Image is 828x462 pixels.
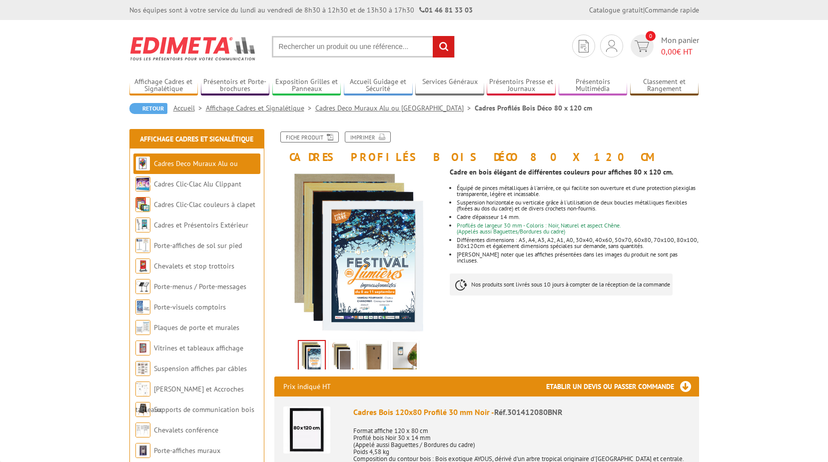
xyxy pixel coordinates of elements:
[154,446,220,455] a: Porte-affiches muraux
[661,46,677,56] span: 0,00
[154,405,254,414] a: Supports de communication bois
[154,261,234,270] a: Chevalets et stop trottoirs
[154,302,226,311] a: Porte-visuels comptoirs
[201,77,270,94] a: Présentoirs et Porte-brochures
[331,342,355,373] img: cadre_bois_couleurs_blanc_noir_naturel_chene.jpg.png
[393,342,417,373] img: cadre_bois_clic_clac_80x120.jpg
[135,443,150,458] img: Porte-affiches muraux
[154,200,255,209] a: Cadres Clic-Clac couleurs à clapet
[135,197,150,212] img: Cadres Clic-Clac couleurs à clapet
[645,5,699,14] a: Commande rapide
[415,77,484,94] a: Services Généraux
[135,299,150,314] img: Porte-visuels comptoirs
[135,422,150,437] img: Chevalets conférence
[494,407,563,417] span: Réf.301412080BNR
[129,30,257,67] img: Edimeta
[154,425,218,434] a: Chevalets conférence
[140,134,253,143] a: Affichage Cadres et Signalétique
[135,384,244,414] a: [PERSON_NAME] et Accroches tableaux
[487,77,556,94] a: Présentoirs Presse et Journaux
[630,77,699,94] a: Classement et Rangement
[129,103,167,114] a: Retour
[546,376,699,396] h3: Etablir un devis ou passer commande
[154,323,239,332] a: Plaques de porte et murales
[135,238,150,253] img: Porte-affiches de sol sur pied
[135,320,150,335] img: Plaques de porte et murales
[154,179,241,188] a: Cadres Clic-Clac Alu Clippant
[154,343,243,352] a: Vitrines et tableaux affichage
[272,36,455,57] input: Rechercher un produit ou une référence...
[475,103,592,113] li: Cadres Profilés Bois Déco 80 x 120 cm
[457,237,699,249] li: Différentes dimensions : A5, A4, A3, A2, A1, A0, 30x40, 40x60, 50x70, 60x80, 70x100, 80x100, 80x1...
[135,156,150,171] img: Cadres Deco Muraux Alu ou Bois
[635,40,649,52] img: devis rapide
[280,131,339,142] a: Fiche produit
[589,5,699,15] div: |
[457,213,520,220] font: Cadre d’épaisseur 14 mm.
[579,40,589,52] img: devis rapide
[154,364,247,373] a: Suspension affiches par câbles
[154,282,246,291] a: Porte-menus / Porte-messages
[344,77,413,94] a: Accueil Guidage et Sécurité
[129,77,198,94] a: Affichage Cadres et Signalétique
[135,340,150,355] img: Vitrines et tableaux affichage
[450,167,673,176] strong: Cadre en bois élégant de différentes couleurs pour affiches 80 x 120 cm.
[274,168,443,336] img: cadre_bois_clic_clac_80x120_profiles.png
[419,5,473,14] strong: 01 46 81 33 03
[135,279,150,294] img: Porte-menus / Porte-messages
[457,251,699,263] li: [PERSON_NAME] noter que les affiches présentées dans les images du produit ne sont pas incluses.
[129,5,473,15] div: Nos équipes sont à votre service du lundi au vendredi de 8h30 à 12h30 et de 13h30 à 17h30
[283,406,330,453] img: Cadres Bois 120x80 Profilé 30 mm Noir
[661,46,699,57] span: € HT
[606,40,617,52] img: devis rapide
[362,342,386,373] img: cadre_chene_dos.jpg
[559,77,628,94] a: Présentoirs Multimédia
[353,406,690,418] div: Cadres Bois 120x80 Profilé 30 mm Noir -
[135,217,150,232] img: Cadres et Présentoirs Extérieur
[272,77,341,94] a: Exposition Grilles et Panneaux
[173,103,206,112] a: Accueil
[433,36,454,57] input: rechercher
[299,341,325,372] img: cadre_bois_clic_clac_80x120_profiles.png
[154,241,242,250] a: Porte-affiches de sol sur pied
[457,185,699,197] li: Équipé de pinces métalliques à l'arrière, ce qui facilite son ouverture et d'une protection plexi...
[135,381,150,396] img: Cimaises et Accroches tableaux
[661,34,699,57] span: Mon panier
[589,5,643,14] a: Catalogue gratuit
[135,258,150,273] img: Chevalets et stop trottoirs
[457,221,621,235] font: Profilés de largeur 30 mm - Coloris : Noir, Naturel et aspect Chêne. (Appelés aussi Baguettes/Bor...
[646,31,656,41] span: 0
[283,376,331,396] p: Prix indiqué HT
[135,361,150,376] img: Suspension affiches par câbles
[450,273,673,295] p: Nos produits sont livrés sous 10 jours à compter de la réception de la commande
[206,103,315,112] a: Affichage Cadres et Signalétique
[315,103,475,112] a: Cadres Deco Muraux Alu ou [GEOGRAPHIC_DATA]
[154,220,248,229] a: Cadres et Présentoirs Extérieur
[457,199,699,211] li: Suspension horizontale ou verticale grâce à l'utilisation de deux boucles métalliques flexibles (...
[135,159,238,188] a: Cadres Deco Muraux Alu ou [GEOGRAPHIC_DATA]
[345,131,391,142] a: Imprimer
[628,34,699,57] a: devis rapide 0 Mon panier 0,00€ HT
